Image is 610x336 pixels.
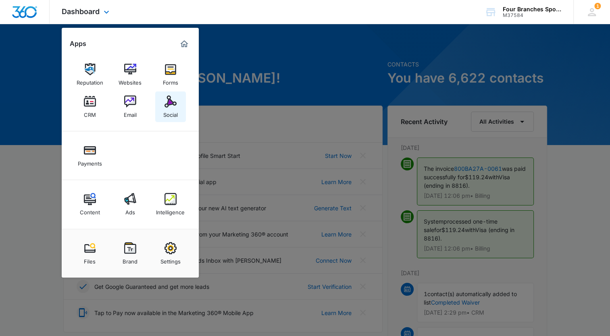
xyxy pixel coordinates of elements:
[155,91,186,122] a: Social
[163,75,178,86] div: Forms
[163,108,178,118] div: Social
[155,238,186,269] a: Settings
[84,108,96,118] div: CRM
[503,6,562,12] div: account name
[124,108,137,118] div: Email
[156,205,185,216] div: Intelligence
[75,238,105,269] a: Files
[155,189,186,220] a: Intelligence
[80,205,100,216] div: Content
[594,3,601,9] span: 1
[75,140,105,171] a: Payments
[594,3,601,9] div: notifications count
[160,254,181,265] div: Settings
[62,7,100,16] span: Dashboard
[178,37,191,50] a: Marketing 360® Dashboard
[115,189,146,220] a: Ads
[115,91,146,122] a: Email
[75,189,105,220] a: Content
[78,156,102,167] div: Payments
[115,238,146,269] a: Brand
[84,254,96,265] div: Files
[503,12,562,18] div: account id
[125,205,135,216] div: Ads
[77,75,103,86] div: Reputation
[119,75,142,86] div: Websites
[115,59,146,90] a: Websites
[70,40,86,48] h2: Apps
[75,91,105,122] a: CRM
[75,59,105,90] a: Reputation
[155,59,186,90] a: Forms
[123,254,137,265] div: Brand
